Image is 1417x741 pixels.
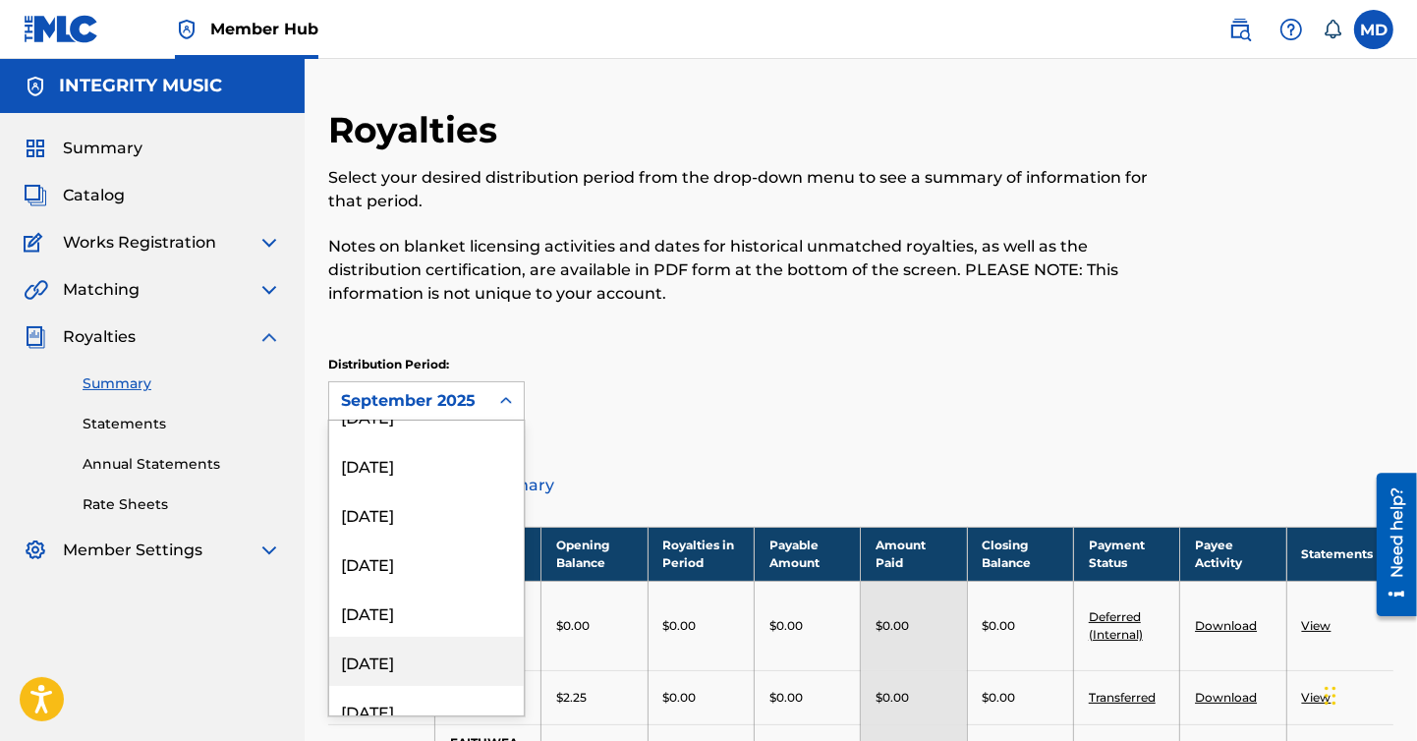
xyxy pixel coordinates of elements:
[983,617,1016,635] p: $0.00
[328,462,1393,509] a: Distribution Summary
[769,689,803,707] p: $0.00
[556,617,590,635] p: $0.00
[1354,10,1393,49] div: User Menu
[1089,690,1156,705] a: Transferred
[1195,690,1257,705] a: Download
[329,637,524,686] div: [DATE]
[328,235,1149,306] p: Notes on blanket licensing activities and dates for historical unmatched royalties, as well as th...
[1302,618,1332,633] a: View
[876,689,909,707] p: $0.00
[210,18,318,40] span: Member Hub
[329,539,524,588] div: [DATE]
[541,527,648,581] th: Opening Balance
[328,166,1149,213] p: Select your desired distribution period from the drop-down menu to see a summary of information f...
[24,539,47,562] img: Member Settings
[1279,18,1303,41] img: help
[63,184,125,207] span: Catalog
[63,137,142,160] span: Summary
[1319,647,1417,741] iframe: Chat Widget
[257,278,281,302] img: expand
[663,689,697,707] p: $0.00
[83,373,281,394] a: Summary
[175,18,198,41] img: Top Rightsholder
[24,137,47,160] img: Summary
[24,15,99,43] img: MLC Logo
[1323,20,1342,39] div: Notifications
[24,75,47,98] img: Accounts
[769,617,803,635] p: $0.00
[83,494,281,515] a: Rate Sheets
[1073,527,1179,581] th: Payment Status
[24,137,142,160] a: SummarySummary
[328,108,507,152] h2: Royalties
[1195,618,1257,633] a: Download
[1286,527,1392,581] th: Statements
[24,231,49,255] img: Works Registration
[861,527,967,581] th: Amount Paid
[556,689,587,707] p: $2.25
[1272,10,1311,49] div: Help
[63,325,136,349] span: Royalties
[257,539,281,562] img: expand
[59,75,222,97] h5: INTEGRITY MUSIC
[63,539,202,562] span: Member Settings
[329,588,524,637] div: [DATE]
[648,527,754,581] th: Royalties in Period
[1302,690,1332,705] a: View
[24,184,125,207] a: CatalogCatalog
[24,325,47,349] img: Royalties
[1325,666,1336,725] div: Drag
[1180,527,1286,581] th: Payee Activity
[1362,466,1417,624] iframe: Resource Center
[24,278,48,302] img: Matching
[63,278,140,302] span: Matching
[329,489,524,539] div: [DATE]
[257,231,281,255] img: expand
[1089,609,1143,642] a: Deferred (Internal)
[24,184,47,207] img: Catalog
[754,527,860,581] th: Payable Amount
[83,454,281,475] a: Annual Statements
[983,689,1016,707] p: $0.00
[329,686,524,735] div: [DATE]
[329,440,524,489] div: [DATE]
[1220,10,1260,49] a: Public Search
[341,389,477,413] div: September 2025
[257,325,281,349] img: expand
[83,414,281,434] a: Statements
[876,617,909,635] p: $0.00
[328,356,525,373] p: Distribution Period:
[63,231,216,255] span: Works Registration
[967,527,1073,581] th: Closing Balance
[1228,18,1252,41] img: search
[663,617,697,635] p: $0.00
